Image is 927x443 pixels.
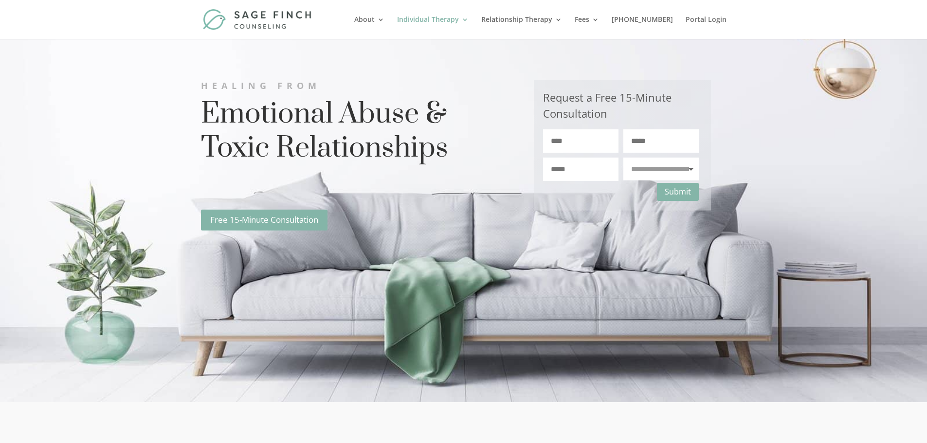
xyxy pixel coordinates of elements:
a: [PHONE_NUMBER] [612,16,673,39]
a: Free 15-Minute Consultation [201,210,327,230]
a: About [354,16,384,39]
button: Submit [657,183,699,201]
a: Individual Therapy [397,16,469,39]
img: Sage Finch Counseling | LGBTQ+ Therapy in Plano [203,9,313,30]
h3: Request a Free 15-Minute Consultation [543,89,699,129]
h1: Emotional Abuse & Toxic Relationships [201,97,505,170]
a: Relationship Therapy [481,16,562,39]
a: Fees [575,16,599,39]
a: Portal Login [686,16,727,39]
h2: Healing From [201,79,505,97]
